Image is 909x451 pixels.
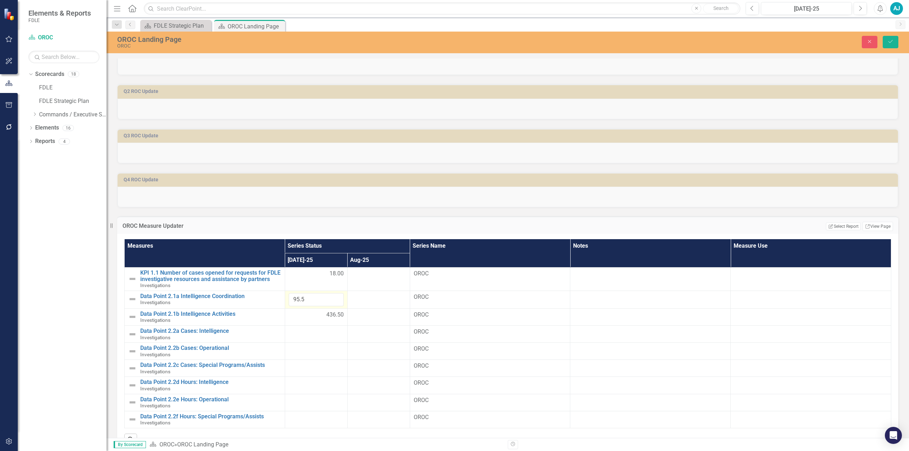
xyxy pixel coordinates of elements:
[35,70,64,78] a: Scorecards
[128,347,137,356] img: Not Defined
[140,396,281,403] a: Data Point 2.2e Hours: Operational
[885,427,902,444] div: Open Intercom Messenger
[414,293,567,301] span: OROC
[28,9,91,17] span: Elements & Reports
[140,403,170,408] span: Investigations
[140,413,281,420] a: Data Point 2.2f Hours: Special Programs/Assists
[414,379,567,387] span: OROC
[128,415,137,424] img: Not Defined
[414,396,567,405] span: OROC
[144,2,740,15] input: Search ClearPoint...
[826,222,860,230] button: Select Report
[114,441,146,448] span: By Scorecard
[414,413,567,422] span: OROC
[154,21,209,30] div: FDLE Strategic Plan
[35,124,59,132] a: Elements
[140,420,170,425] span: Investigations
[35,137,55,145] a: Reports
[140,293,281,299] a: Data Point 2.1a Intelligence Coordination
[763,5,849,13] div: [DATE]-25
[330,270,344,278] span: 18.00
[4,8,16,20] img: ClearPoint Strategy
[28,51,99,63] input: Search Below...
[28,17,91,23] small: FDLE
[39,111,107,119] a: Commands / Executive Support Branch
[140,270,281,282] a: KPI 1.1 Number of cases opened for requests for FDLE investigative resources and assistance by pa...
[326,311,344,319] span: 436.50
[128,330,137,339] img: Not Defined
[149,441,502,449] div: »
[140,369,170,374] span: Investigations
[128,313,137,321] img: Not Defined
[140,282,170,288] span: Investigations
[414,311,567,319] span: OROC
[142,21,209,30] a: FDLE Strategic Plan
[128,381,137,390] img: Not Defined
[140,362,281,368] a: Data Point 2.2c Cases: Special Programs/Assists
[117,35,560,43] div: OROC Landing Page
[890,2,903,15] button: AJ
[140,311,281,317] a: Data Point 2.1b Intelligence Activities
[39,97,107,105] a: FDLE Strategic Plan
[128,275,137,283] img: Not Defined
[140,386,170,391] span: Investigations
[414,345,567,353] span: OROC
[28,34,99,42] a: OROC
[128,398,137,407] img: Not Defined
[59,138,70,144] div: 4
[140,345,281,351] a: Data Point 2.2b Cases: Operational
[713,5,729,11] span: Search
[140,299,170,305] span: Investigations
[140,379,281,385] a: Data Point 2.2d Hours: Intelligence
[128,295,137,303] img: Not Defined
[414,362,567,370] span: OROC
[140,352,170,357] span: Investigations
[140,317,170,323] span: Investigations
[177,441,228,448] div: OROC Landing Page
[159,441,174,448] a: OROC
[140,328,281,334] a: Data Point 2.2a Cases: Intelligence
[414,328,567,336] span: OROC
[62,125,74,131] div: 16
[39,84,107,92] a: FDLE
[414,270,567,278] span: OROC
[123,223,490,229] h3: OROC Measure Updater
[228,22,283,31] div: OROC Landing Page
[703,4,739,13] button: Search
[128,364,137,373] img: Not Defined
[862,222,893,231] a: View Page
[140,335,170,340] span: Investigations
[761,2,852,15] button: [DATE]-25
[117,43,560,49] div: OROC
[68,71,79,77] div: 18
